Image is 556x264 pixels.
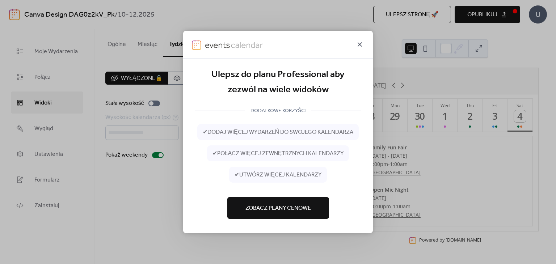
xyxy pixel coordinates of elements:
span: ✔ utwórz więcej kalendarzy [235,171,321,179]
span: ✔ dodaj więcej wydarzeń do swojego kalendarza [203,128,353,137]
img: logo-type [205,40,264,50]
img: logo-icon [192,40,201,50]
span: DODATKOWE KORZYŚCI [245,107,311,115]
span: Zobacz Plany Cenowe [245,204,311,213]
button: Zobacz Plany Cenowe [227,197,329,219]
span: ✔ połącz więcej zewnętrznych kalendarzy [212,149,344,158]
div: Ulepsz do planu Professional aby zezwól na wiele widoków [195,67,361,97]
